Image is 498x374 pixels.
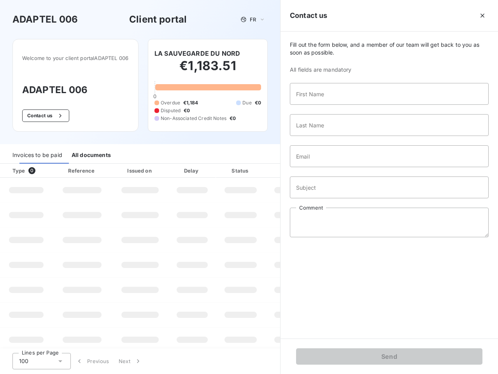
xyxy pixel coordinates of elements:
div: Invoices to be paid [12,147,62,164]
div: Amount [267,167,317,175]
h3: ADAPTEL 006 [22,83,129,97]
span: Due [242,99,251,106]
span: All fields are mandatory [290,66,489,74]
span: €0 [184,107,190,114]
input: placeholder [290,176,489,198]
button: Send [296,348,482,365]
span: €1,184 [183,99,198,106]
span: FR [250,16,256,23]
span: Disputed [161,107,181,114]
h6: LA SAUVEGARDE DU NORD [154,49,240,58]
span: 0 [28,167,35,174]
h5: Contact us [290,10,328,21]
h2: €1,183.51 [154,58,261,81]
button: Contact us [22,109,69,122]
h3: ADAPTEL 006 [12,12,78,26]
span: €0 [255,99,261,106]
div: Type [8,167,51,175]
span: Non-Associated Credit Notes [161,115,226,122]
span: Fill out the form below, and a member of our team will get back to you as soon as possible. [290,41,489,56]
span: Welcome to your client portal ADAPTEL 006 [22,55,129,61]
input: placeholder [290,145,489,167]
button: Next [114,353,147,369]
div: All documents [72,147,111,164]
button: Previous [71,353,114,369]
div: Status [217,167,264,175]
input: placeholder [290,83,489,105]
span: Overdue [161,99,180,106]
div: Delay [170,167,214,175]
span: 0 [153,93,156,99]
input: placeholder [290,114,489,136]
div: Issued on [113,167,167,175]
h3: Client portal [129,12,187,26]
span: 100 [19,357,28,365]
span: €0 [230,115,236,122]
div: Reference [68,168,95,174]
